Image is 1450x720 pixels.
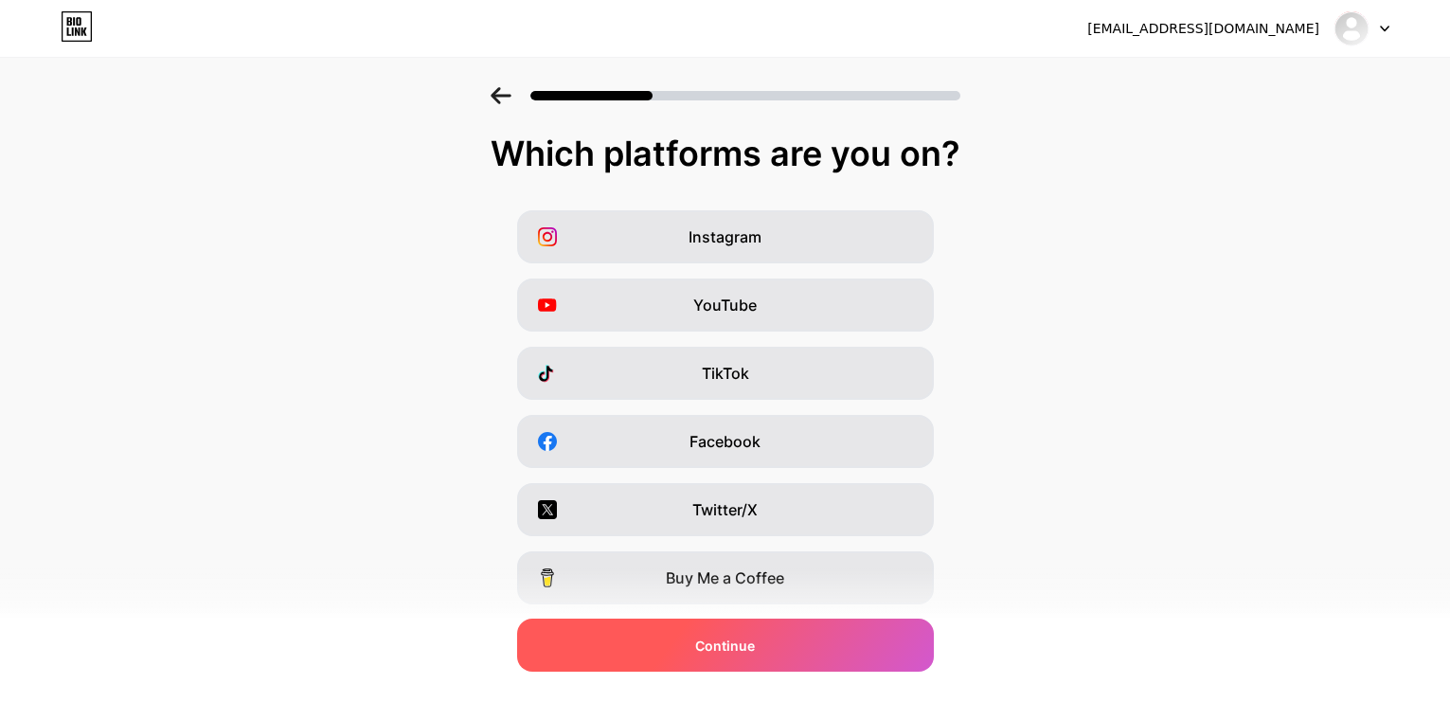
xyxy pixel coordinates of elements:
[695,636,755,656] span: Continue
[689,430,761,453] span: Facebook
[1087,19,1319,39] div: [EMAIL_ADDRESS][DOMAIN_NAME]
[692,498,758,521] span: Twitter/X
[693,294,757,316] span: YouTube
[666,567,784,589] span: Buy Me a Coffee
[702,362,749,385] span: TikTok
[1334,10,1369,46] img: askformenu754
[19,135,1431,172] div: Which platforms are you on?
[689,225,761,248] span: Instagram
